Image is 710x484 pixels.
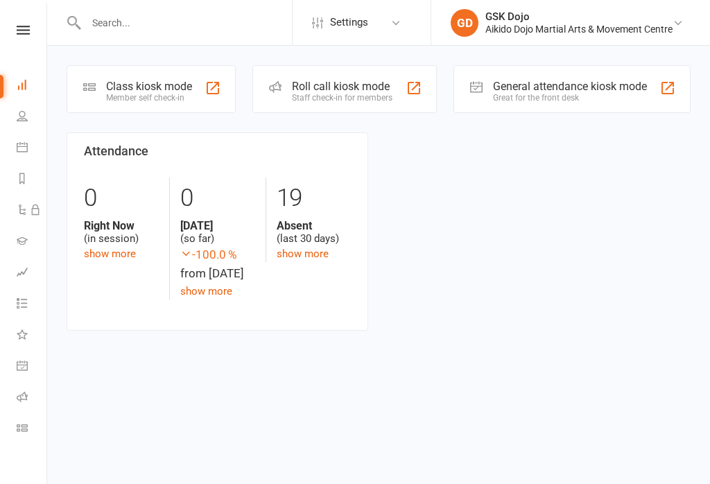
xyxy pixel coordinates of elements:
[17,320,48,352] a: What's New
[180,219,254,245] div: (so far)
[84,144,351,158] h3: Attendance
[17,133,48,164] a: Calendar
[17,414,48,445] a: Class kiosk mode
[493,80,647,93] div: General attendance kiosk mode
[84,219,159,245] div: (in session)
[17,102,48,133] a: People
[180,285,232,297] a: show more
[330,7,368,38] span: Settings
[106,93,192,103] div: Member self check-in
[485,10,673,23] div: GSK Dojo
[17,71,48,102] a: Dashboard
[82,13,292,33] input: Search...
[84,219,159,232] strong: Right Now
[485,23,673,35] div: Aikido Dojo Martial Arts & Movement Centre
[180,245,254,264] span: -100.0 %
[84,248,136,260] a: show more
[17,352,48,383] a: General attendance kiosk mode
[277,248,329,260] a: show more
[106,80,192,93] div: Class kiosk mode
[277,178,351,219] div: 19
[17,258,48,289] a: Assessments
[292,80,392,93] div: Roll call kiosk mode
[180,219,254,232] strong: [DATE]
[277,219,351,245] div: (last 30 days)
[277,219,351,232] strong: Absent
[292,93,392,103] div: Staff check-in for members
[17,383,48,414] a: Roll call kiosk mode
[180,245,254,283] div: from [DATE]
[84,178,159,219] div: 0
[493,93,647,103] div: Great for the front desk
[451,9,478,37] div: GD
[17,164,48,196] a: Reports
[180,178,254,219] div: 0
